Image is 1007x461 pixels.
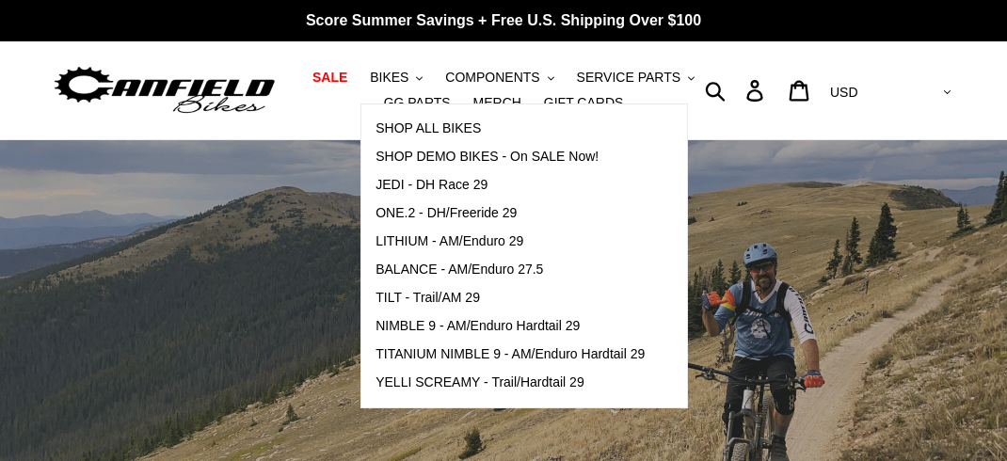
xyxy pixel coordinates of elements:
[361,228,659,256] a: LITHIUM - AM/Enduro 29
[360,65,432,90] button: BIKES
[473,95,521,111] span: MERCH
[567,65,704,90] button: SERVICE PARTS
[312,70,347,86] span: SALE
[361,199,659,228] a: ONE.2 - DH/Freeride 29
[361,115,659,143] a: SHOP ALL BIKES
[535,90,633,116] a: GIFT CARDS
[376,318,580,334] span: NIMBLE 9 - AM/Enduro Hardtail 29
[445,70,539,86] span: COMPONENTS
[361,171,659,199] a: JEDI - DH Race 29
[361,341,659,369] a: TITANIUM NIMBLE 9 - AM/Enduro Hardtail 29
[370,70,408,86] span: BIKES
[376,262,543,278] span: BALANCE - AM/Enduro 27.5
[464,90,531,116] a: MERCH
[361,143,659,171] a: SHOP DEMO BIKES - On SALE Now!
[376,346,645,362] span: TITANIUM NIMBLE 9 - AM/Enduro Hardtail 29
[384,95,451,111] span: GG PARTS
[544,95,624,111] span: GIFT CARDS
[361,256,659,284] a: BALANCE - AM/Enduro 27.5
[376,233,523,249] span: LITHIUM - AM/Enduro 29
[361,312,659,341] a: NIMBLE 9 - AM/Enduro Hardtail 29
[577,70,680,86] span: SERVICE PARTS
[376,149,599,165] span: SHOP DEMO BIKES - On SALE Now!
[436,65,563,90] button: COMPONENTS
[376,120,481,136] span: SHOP ALL BIKES
[303,65,357,90] a: SALE
[361,284,659,312] a: TILT - Trail/AM 29
[376,177,488,193] span: JEDI - DH Race 29
[52,62,278,119] img: Canfield Bikes
[376,374,584,390] span: YELLI SCREAMY - Trail/Hardtail 29
[376,290,480,306] span: TILT - Trail/AM 29
[375,90,460,116] a: GG PARTS
[361,369,659,397] a: YELLI SCREAMY - Trail/Hardtail 29
[376,205,517,221] span: ONE.2 - DH/Freeride 29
